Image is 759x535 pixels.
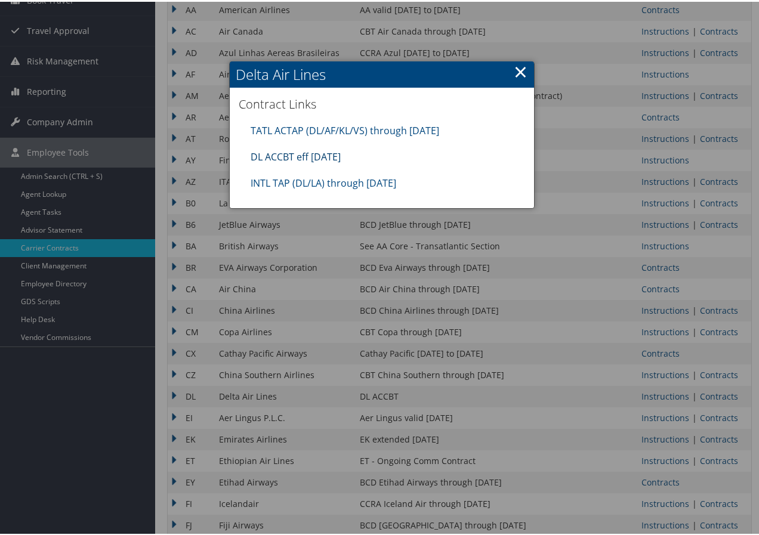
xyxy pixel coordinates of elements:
a: × [514,58,527,82]
a: DL ACCBT eff [DATE] [251,149,341,162]
h2: Delta Air Lines [230,60,534,86]
a: TATL ACTAP (DL/AF/KL/VS) through [DATE] [251,122,439,135]
h3: Contract Links [239,94,525,111]
a: INTL TAP (DL/LA) through [DATE] [251,175,396,188]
